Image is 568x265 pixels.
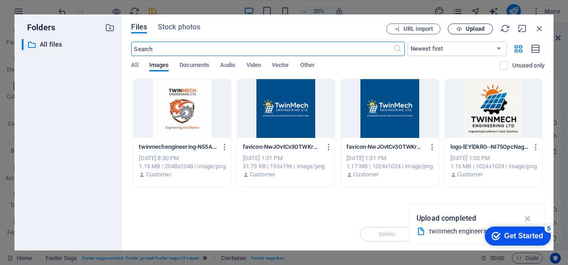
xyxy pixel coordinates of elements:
span: Upload [466,26,484,32]
span: All [131,60,138,72]
span: URL import [403,26,433,32]
p: Displays only files that are not in use on the website. Files added during this session can still... [512,62,544,70]
p: Customer [146,170,171,179]
div: ​ [22,39,24,50]
i: Create new folder [105,23,115,33]
div: 31.73 KB | 196x196 | image/png [243,162,329,170]
span: Files [131,22,147,33]
div: 1.16 MB | 1024x1024 | image/png [450,162,537,170]
button: Upload [448,24,493,34]
span: Other [300,60,315,72]
p: Customer [250,170,275,179]
span: Video [246,60,261,72]
div: 1.15 MB | 2048x2048 | image/png [139,162,225,170]
p: Folders [22,22,55,33]
span: Stock photos [158,22,200,33]
i: Minimize [517,24,527,33]
p: favicon-NwJOvtCv3OTWKrV8OhUx6g-qvwu5joXdo-TVrduw5VSsQ.png [243,143,321,151]
div: [DATE] 1:31 PM [243,154,329,162]
span: Images [149,60,169,72]
span: Documents [180,60,209,72]
div: Get Started [27,10,66,18]
div: [DATE] 1:31 PM [346,154,433,162]
button: URL import [386,24,440,34]
p: favicon-NwJOvtCv3OTWKrV8OhUx6g.png [346,143,425,151]
div: [DATE] 8:30 PM [139,154,225,162]
p: twinmechengineering-N55ANcIZ7PGb5WfdVyqyAg.png [139,143,217,151]
div: 5 [67,2,76,11]
i: Reload [500,24,510,33]
div: twinmech engineering.png [429,226,517,237]
p: Customer [353,170,379,179]
span: Vector [272,60,289,72]
div: Get Started 5 items remaining, 0% complete [7,5,73,24]
div: [DATE] 1:02 PM [450,154,537,162]
p: All files [40,39,99,50]
p: Upload completed [417,213,476,224]
input: Search [131,42,393,56]
p: Customer [457,170,483,179]
div: 1.17 MB | 1024x1024 | image/png [346,162,433,170]
i: Close [535,24,544,33]
span: Audio [220,60,235,72]
p: logo-lEYlDkR0--NI75OpcNagjQ.png [450,143,529,151]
